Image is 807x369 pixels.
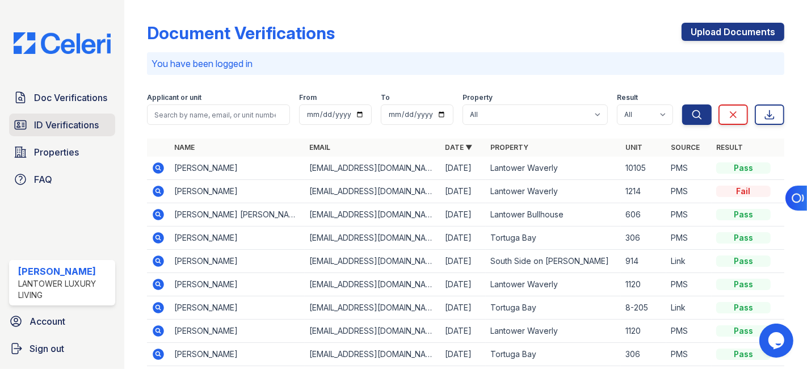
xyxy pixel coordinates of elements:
[170,250,305,273] td: [PERSON_NAME]
[440,343,486,366] td: [DATE]
[486,273,621,296] td: Lantower Waverly
[463,93,493,102] label: Property
[170,320,305,343] td: [PERSON_NAME]
[170,203,305,227] td: [PERSON_NAME] [PERSON_NAME]
[486,180,621,203] td: Lantower Waverly
[716,209,771,220] div: Pass
[716,279,771,290] div: Pass
[30,315,65,328] span: Account
[5,310,120,333] a: Account
[666,203,712,227] td: PMS
[440,203,486,227] td: [DATE]
[440,157,486,180] td: [DATE]
[147,104,290,125] input: Search by name, email, or unit number
[170,180,305,203] td: [PERSON_NAME]
[621,343,666,366] td: 306
[666,227,712,250] td: PMS
[305,273,440,296] td: [EMAIL_ADDRESS][DOMAIN_NAME]
[486,250,621,273] td: South Side on [PERSON_NAME]
[716,349,771,360] div: Pass
[666,320,712,343] td: PMS
[170,296,305,320] td: [PERSON_NAME]
[305,157,440,180] td: [EMAIL_ADDRESS][DOMAIN_NAME]
[621,203,666,227] td: 606
[682,23,784,41] a: Upload Documents
[621,320,666,343] td: 1120
[625,143,642,152] a: Unit
[9,114,115,136] a: ID Verifications
[9,86,115,109] a: Doc Verifications
[5,337,120,360] a: Sign out
[666,157,712,180] td: PMS
[440,273,486,296] td: [DATE]
[440,180,486,203] td: [DATE]
[440,250,486,273] td: [DATE]
[716,186,771,197] div: Fail
[621,250,666,273] td: 914
[440,227,486,250] td: [DATE]
[152,57,780,70] p: You have been logged in
[34,145,79,159] span: Properties
[716,232,771,244] div: Pass
[305,250,440,273] td: [EMAIL_ADDRESS][DOMAIN_NAME]
[9,141,115,163] a: Properties
[381,93,390,102] label: To
[445,143,472,152] a: Date ▼
[486,203,621,227] td: Lantower Bullhouse
[486,343,621,366] td: Tortuga Bay
[621,157,666,180] td: 10105
[34,173,52,186] span: FAQ
[486,296,621,320] td: Tortuga Bay
[170,227,305,250] td: [PERSON_NAME]
[486,320,621,343] td: Lantower Waverly
[30,342,64,355] span: Sign out
[34,118,99,132] span: ID Verifications
[309,143,330,152] a: Email
[18,265,111,278] div: [PERSON_NAME]
[621,180,666,203] td: 1214
[486,157,621,180] td: Lantower Waverly
[621,227,666,250] td: 306
[305,227,440,250] td: [EMAIL_ADDRESS][DOMAIN_NAME]
[170,343,305,366] td: [PERSON_NAME]
[716,255,771,267] div: Pass
[305,320,440,343] td: [EMAIL_ADDRESS][DOMAIN_NAME]
[716,325,771,337] div: Pass
[666,273,712,296] td: PMS
[759,324,796,358] iframe: chat widget
[486,227,621,250] td: Tortuga Bay
[305,180,440,203] td: [EMAIL_ADDRESS][DOMAIN_NAME]
[5,32,120,54] img: CE_Logo_Blue-a8612792a0a2168367f1c8372b55b34899dd931a85d93a1a3d3e32e68fde9ad4.png
[666,180,712,203] td: PMS
[621,296,666,320] td: 8-205
[440,320,486,343] td: [DATE]
[440,296,486,320] td: [DATE]
[305,203,440,227] td: [EMAIL_ADDRESS][DOMAIN_NAME]
[299,93,317,102] label: From
[716,162,771,174] div: Pass
[34,91,107,104] span: Doc Verifications
[666,250,712,273] td: Link
[666,296,712,320] td: Link
[621,273,666,296] td: 1120
[170,273,305,296] td: [PERSON_NAME]
[716,302,771,313] div: Pass
[305,296,440,320] td: [EMAIL_ADDRESS][DOMAIN_NAME]
[170,157,305,180] td: [PERSON_NAME]
[305,343,440,366] td: [EMAIL_ADDRESS][DOMAIN_NAME]
[666,343,712,366] td: PMS
[147,23,335,43] div: Document Verifications
[490,143,528,152] a: Property
[9,168,115,191] a: FAQ
[716,143,743,152] a: Result
[617,93,638,102] label: Result
[671,143,700,152] a: Source
[174,143,195,152] a: Name
[18,278,111,301] div: Lantower Luxury Living
[147,93,201,102] label: Applicant or unit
